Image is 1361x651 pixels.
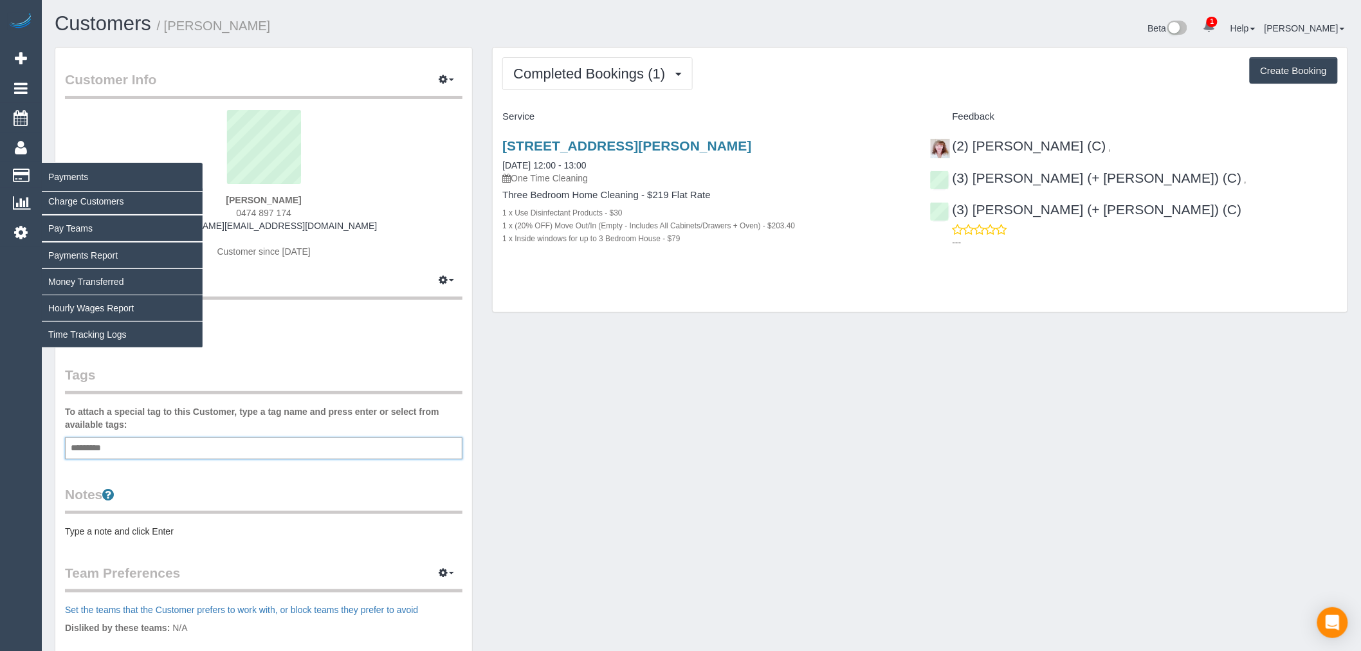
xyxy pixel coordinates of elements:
h4: Service [502,111,910,122]
legend: Tags [65,365,462,394]
a: Hourly Wages Report [42,295,203,321]
strong: [PERSON_NAME] [226,195,301,205]
ul: Payments [42,188,203,348]
a: (2) [PERSON_NAME] (C) [930,138,1106,153]
a: (3) [PERSON_NAME] (+ [PERSON_NAME]) (C) [930,202,1242,217]
small: 1 x Inside windows for up to 3 Bedroom House - $79 [502,234,680,243]
a: (3) [PERSON_NAME] (+ [PERSON_NAME]) (C) [930,170,1242,185]
a: [STREET_ADDRESS][PERSON_NAME] [502,138,751,153]
a: Payments Report [42,243,203,268]
span: 0474 897 174 [236,208,291,218]
img: (2) Kerry Welfare (C) [931,139,950,158]
label: Disliked by these teams: [65,621,170,634]
span: Customer since [DATE] [217,246,311,257]
a: [PERSON_NAME] [1265,23,1345,33]
img: Automaid Logo [8,13,33,31]
label: To attach a special tag to this Customer, type a tag name and press enter or select from availabl... [65,405,462,431]
a: Pay Teams [42,215,203,241]
span: Completed Bookings (1) [513,66,671,82]
small: 1 x Use Disinfectant Products - $30 [502,208,622,217]
button: Completed Bookings (1) [502,57,693,90]
a: Time Tracking Logs [42,322,203,347]
span: N/A [172,623,187,633]
a: Money Transferred [42,269,203,295]
h4: Three Bedroom Home Cleaning - $219 Flat Rate [502,190,910,201]
p: --- [953,236,1338,249]
a: [PERSON_NAME][EMAIL_ADDRESS][DOMAIN_NAME] [151,221,377,231]
a: Charge Customers [42,188,203,214]
div: Open Intercom Messenger [1317,607,1348,638]
legend: Customer Info [65,70,462,99]
a: [DATE] 12:00 - 13:00 [502,160,586,170]
p: One Time Cleaning [502,172,910,185]
legend: Team Preferences [65,564,462,592]
a: 1 [1196,13,1221,41]
span: Payments [42,162,203,192]
small: 1 x (20% OFF) Move Out/In (Empty - Includes All Cabinets/Drawers + Oven) - $203.40 [502,221,795,230]
a: Beta [1148,23,1188,33]
button: Create Booking [1250,57,1338,84]
a: Help [1230,23,1256,33]
h4: Feedback [930,111,1338,122]
span: , [1109,142,1111,152]
span: , [1244,174,1247,185]
img: New interface [1166,21,1187,37]
a: Customers [55,12,151,35]
pre: Type a note and click Enter [65,525,462,538]
span: 1 [1207,17,1218,27]
legend: Notes [65,485,462,514]
small: / [PERSON_NAME] [157,19,271,33]
a: Set the teams that the Customer prefers to work with, or block teams they prefer to avoid [65,605,418,615]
